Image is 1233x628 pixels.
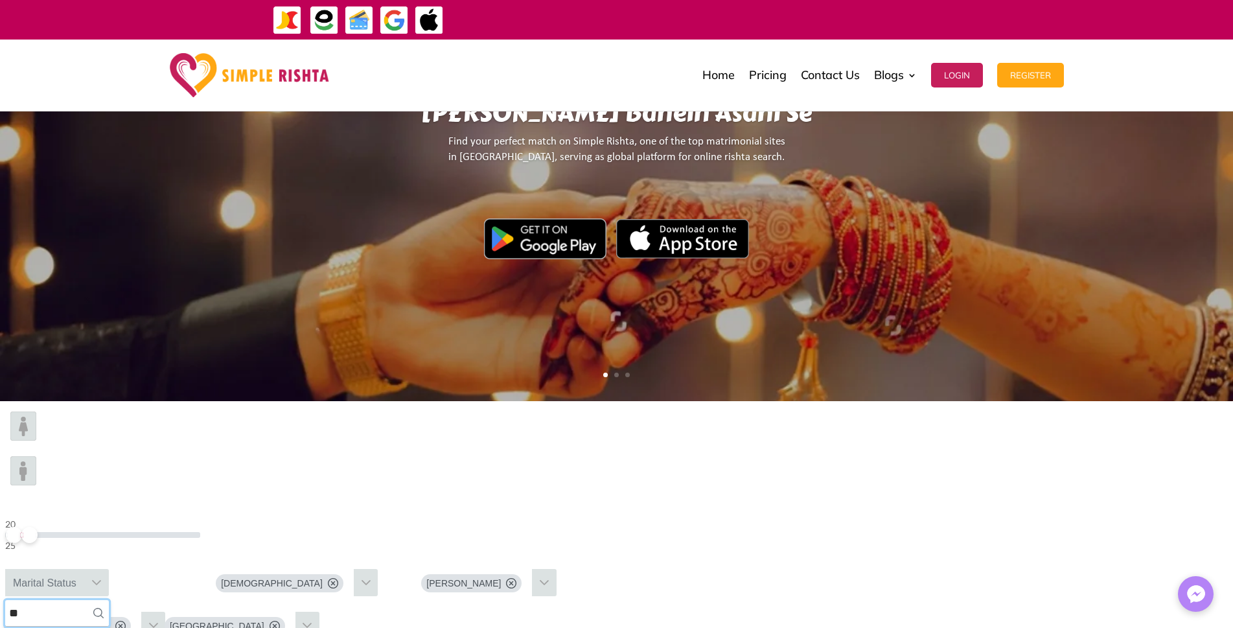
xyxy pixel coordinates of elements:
a: 2 [614,373,619,377]
a: Login [931,43,983,108]
img: GooglePay-icon [380,6,409,35]
img: Messenger [1183,581,1209,607]
a: Pricing [749,43,787,108]
img: EasyPaisa-icon [310,6,339,35]
div: 25 [5,538,200,553]
a: Home [702,43,735,108]
span: [PERSON_NAME] [426,577,501,590]
a: 1 [603,373,608,377]
a: 3 [625,373,630,377]
p: Find your perfect match on Simple Rishta, one of the top matrimonial sites in [GEOGRAPHIC_DATA], ... [161,134,1072,176]
img: ApplePay-icon [415,6,444,35]
h1: [PERSON_NAME] Banein Asani Se [161,99,1072,134]
div: 20 [5,517,200,532]
img: Credit Cards [345,6,374,35]
span: [DEMOGRAPHIC_DATA] [221,577,323,590]
a: Register [997,43,1064,108]
div: Marital Status [5,569,84,596]
a: Contact Us [801,43,860,108]
img: Google Play [484,218,606,259]
button: Register [997,63,1064,87]
img: JazzCash-icon [273,6,302,35]
a: Blogs [874,43,917,108]
button: Login [931,63,983,87]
